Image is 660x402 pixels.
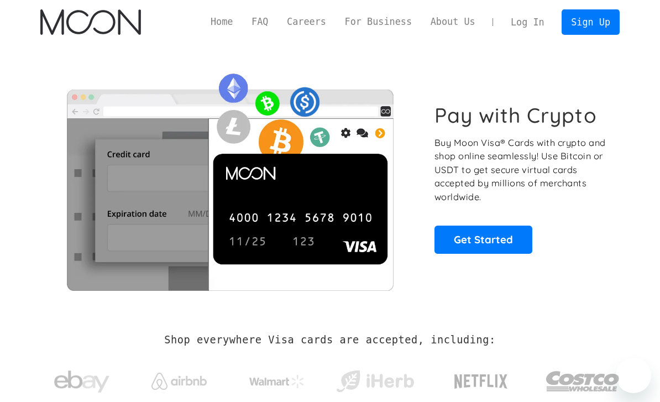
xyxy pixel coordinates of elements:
[40,9,140,35] img: Moon Logo
[501,10,553,34] a: Log In
[277,15,335,29] a: Careers
[421,15,485,29] a: About Us
[334,356,416,401] a: iHerb
[138,362,221,395] a: Airbnb
[453,368,509,395] img: Netflix
[562,9,619,34] a: Sign Up
[40,66,419,290] img: Moon Cards let you spend your crypto anywhere Visa is accepted.
[236,364,318,394] a: Walmart
[434,136,607,204] p: Buy Moon Visa® Cards with crypto and shop online seamlessly! Use Bitcoin or USDT to get secure vi...
[336,15,421,29] a: For Business
[242,15,277,29] a: FAQ
[164,334,495,346] h2: Shop everywhere Visa cards are accepted, including:
[616,358,651,393] iframe: Botão para abrir a janela de mensagens
[434,103,597,128] h1: Pay with Crypto
[249,375,305,388] img: Walmart
[334,367,416,396] img: iHerb
[434,226,532,253] a: Get Started
[40,9,140,35] a: home
[151,373,207,390] img: Airbnb
[546,361,620,402] img: Costco
[54,364,109,399] img: ebay
[201,15,242,29] a: Home
[432,357,531,401] a: Netflix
